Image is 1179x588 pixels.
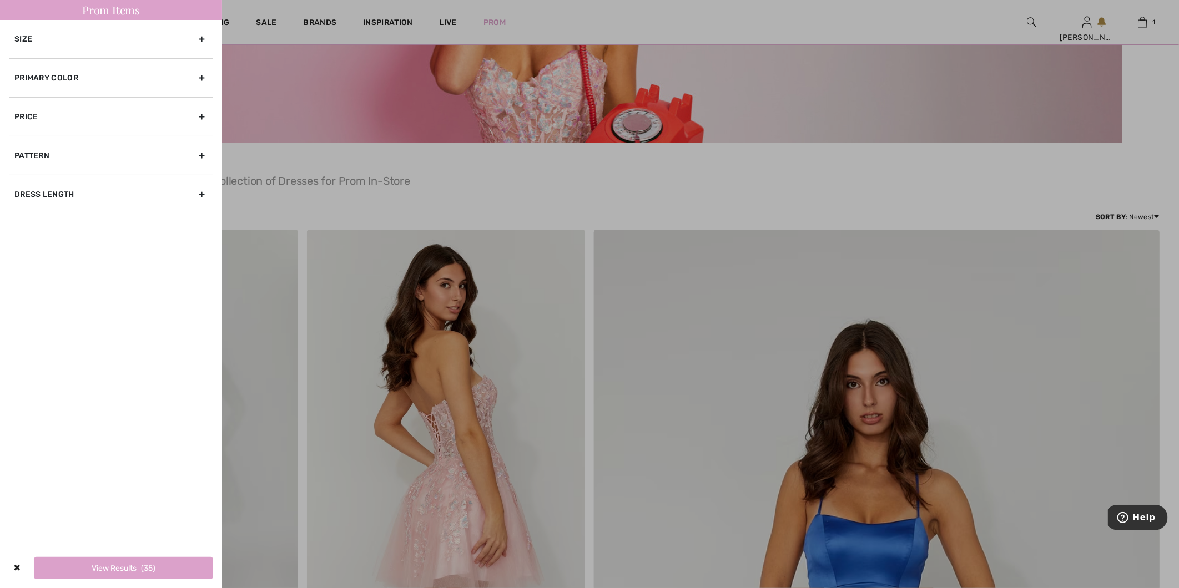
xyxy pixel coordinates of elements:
div: ✖ [9,557,25,579]
div: Price [9,97,213,136]
iframe: Opens a widget where you can find more information [1108,505,1168,533]
div: Primary Color [9,58,213,97]
span: 35 [141,564,155,573]
div: Pattern [9,136,213,175]
div: Dress Length [9,175,213,214]
div: Size [9,20,213,58]
button: View Results35 [34,557,213,579]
